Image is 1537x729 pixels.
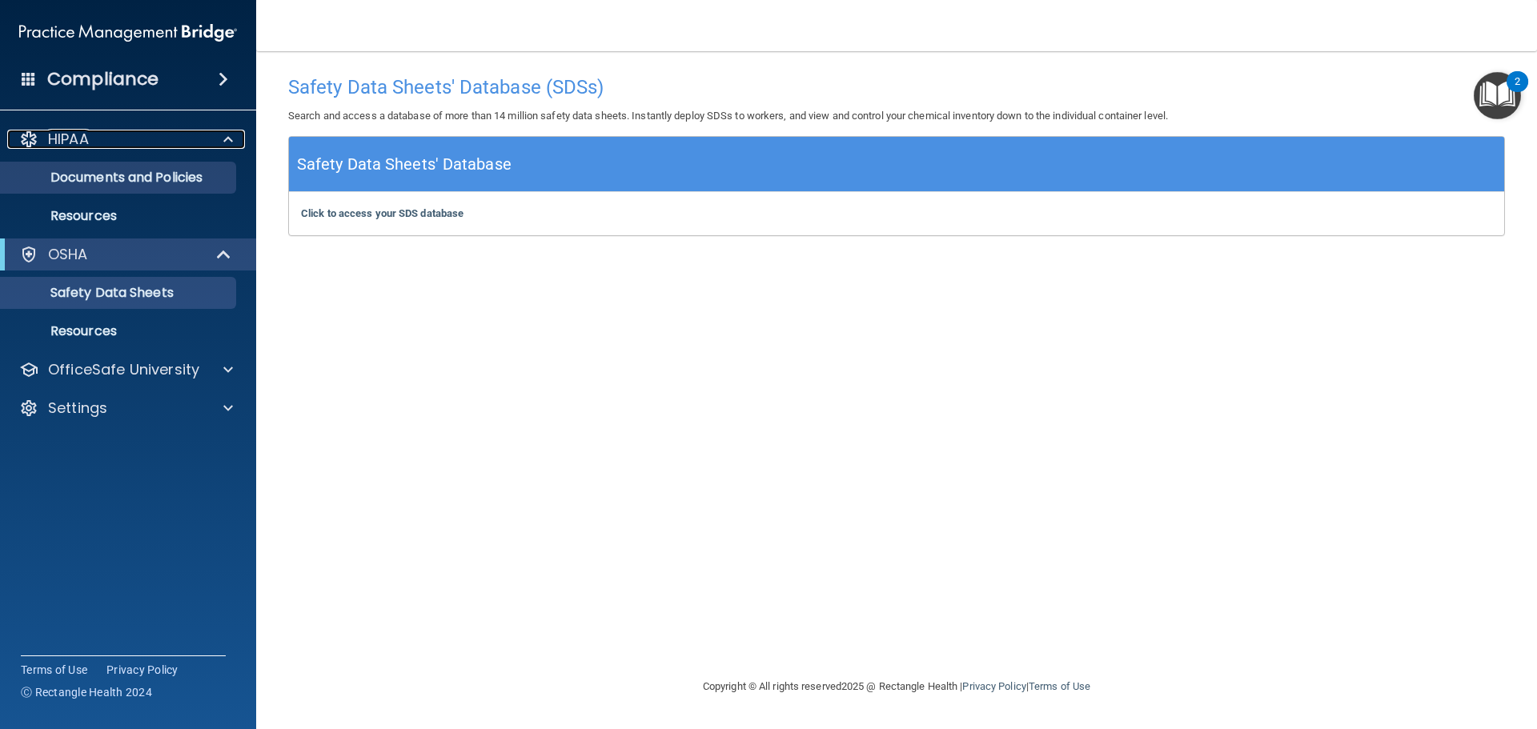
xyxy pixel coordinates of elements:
a: Terms of Use [21,662,87,678]
a: Click to access your SDS database [301,207,464,219]
p: Settings [48,399,107,418]
a: HIPAA [19,130,233,149]
div: 2 [1515,82,1520,102]
span: Ⓒ Rectangle Health 2024 [21,684,152,700]
p: Resources [10,208,229,224]
p: Safety Data Sheets [10,285,229,301]
img: PMB logo [19,17,237,49]
p: OSHA [48,245,88,264]
iframe: Drift Widget Chat Controller [1260,615,1518,679]
h5: Safety Data Sheets' Database [297,150,512,178]
p: OfficeSafe University [48,360,199,379]
a: OSHA [19,245,232,264]
a: Privacy Policy [962,680,1025,692]
a: OfficeSafe University [19,360,233,379]
div: Copyright © All rights reserved 2025 @ Rectangle Health | | [604,661,1189,712]
p: HIPAA [48,130,89,149]
a: Settings [19,399,233,418]
h4: Compliance [47,68,159,90]
a: Privacy Policy [106,662,179,678]
p: Resources [10,323,229,339]
a: Terms of Use [1029,680,1090,692]
button: Open Resource Center, 2 new notifications [1474,72,1521,119]
h4: Safety Data Sheets' Database (SDSs) [288,77,1505,98]
p: Search and access a database of more than 14 million safety data sheets. Instantly deploy SDSs to... [288,106,1505,126]
p: Documents and Policies [10,170,229,186]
